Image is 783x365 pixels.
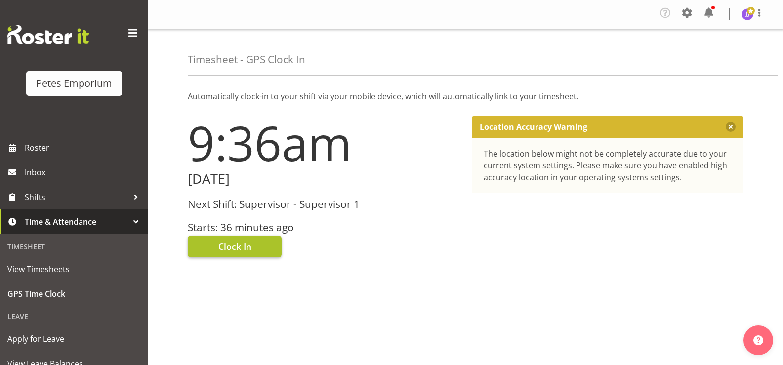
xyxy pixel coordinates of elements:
span: View Timesheets [7,262,141,277]
p: Automatically clock-in to your shift via your mobile device, which will automatically link to you... [188,90,743,102]
a: GPS Time Clock [2,282,146,306]
h2: [DATE] [188,171,460,187]
div: Timesheet [2,237,146,257]
img: help-xxl-2.png [753,335,763,345]
span: Clock In [218,240,251,253]
span: GPS Time Clock [7,286,141,301]
button: Close message [726,122,736,132]
span: Shifts [25,190,128,204]
img: Rosterit website logo [7,25,89,44]
a: View Timesheets [2,257,146,282]
p: Location Accuracy Warning [480,122,587,132]
h3: Next Shift: Supervisor - Supervisor 1 [188,199,460,210]
h4: Timesheet - GPS Clock In [188,54,305,65]
h3: Starts: 36 minutes ago [188,222,460,233]
div: Leave [2,306,146,326]
button: Clock In [188,236,282,257]
div: Petes Emporium [36,76,112,91]
span: Roster [25,140,143,155]
img: janelle-jonkers702.jpg [742,8,753,20]
span: Inbox [25,165,143,180]
span: Time & Attendance [25,214,128,229]
div: The location below might not be completely accurate due to your current system settings. Please m... [484,148,732,183]
h1: 9:36am [188,116,460,169]
span: Apply for Leave [7,331,141,346]
a: Apply for Leave [2,326,146,351]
